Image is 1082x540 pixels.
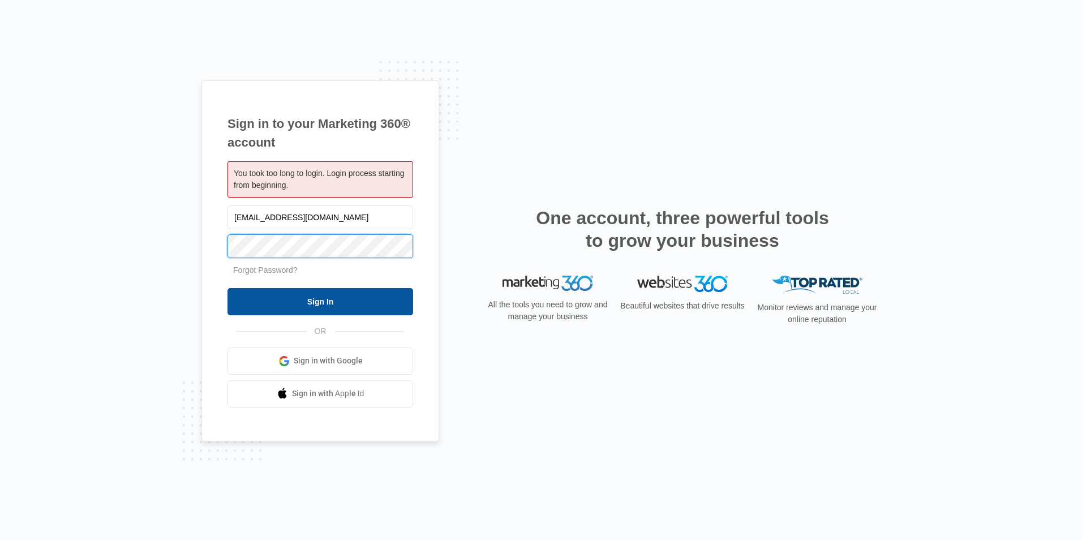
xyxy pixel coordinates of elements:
[484,299,611,323] p: All the tools you need to grow and manage your business
[227,114,413,152] h1: Sign in to your Marketing 360® account
[307,325,334,337] span: OR
[772,276,862,294] img: Top Rated Local
[227,288,413,315] input: Sign In
[227,348,413,375] a: Sign in with Google
[637,276,728,292] img: Websites 360
[292,388,364,400] span: Sign in with Apple Id
[234,169,404,190] span: You took too long to login. Login process starting from beginning.
[533,207,832,252] h2: One account, three powerful tools to grow your business
[754,302,881,325] p: Monitor reviews and manage your online reputation
[227,205,413,229] input: Email
[619,300,746,312] p: Beautiful websites that drive results
[503,276,593,292] img: Marketing 360
[233,265,298,275] a: Forgot Password?
[227,380,413,408] a: Sign in with Apple Id
[294,355,363,367] span: Sign in with Google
